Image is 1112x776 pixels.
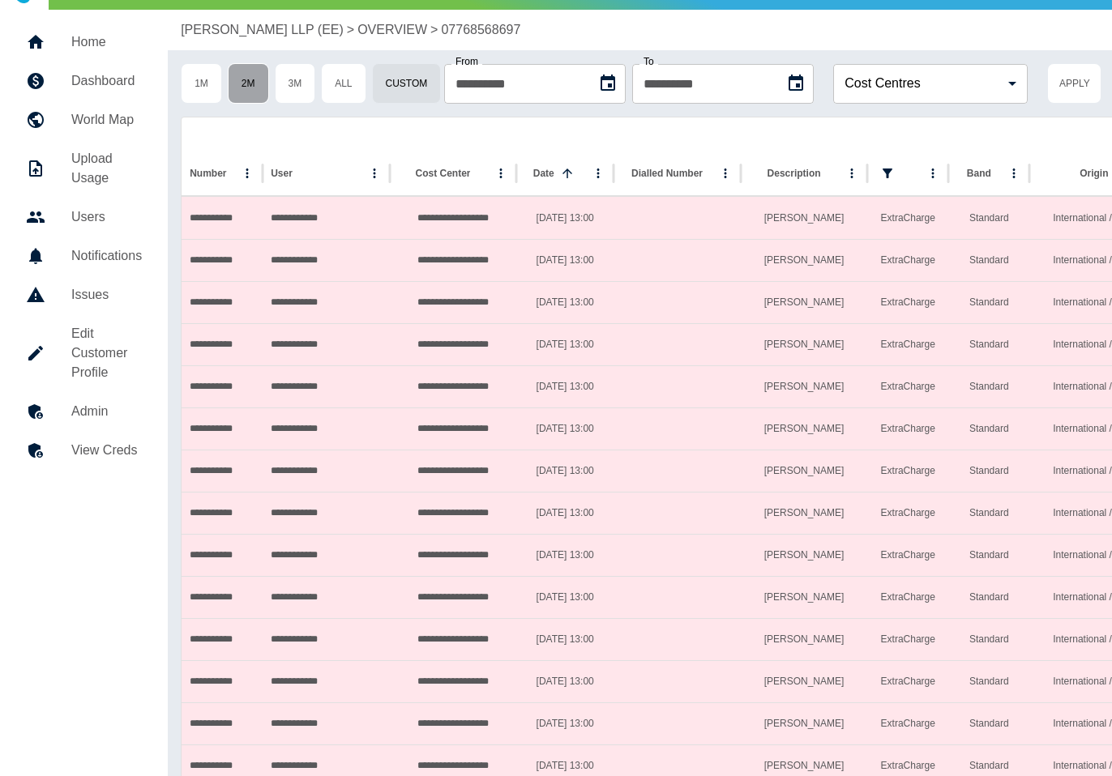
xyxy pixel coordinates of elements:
div: Date [533,168,554,179]
button: Band column menu [1003,162,1025,185]
div: 22/08/2025 13:00 [516,492,614,534]
a: Upload Usage [13,139,155,198]
button: Date column menu [587,162,609,185]
div: ExtraCharge [867,702,948,744]
a: Issues [13,275,155,314]
div: ExtraCharge [867,534,948,576]
div: Standard [948,660,1029,702]
h5: Admin [71,402,142,421]
div: Dialled Number [631,168,703,179]
div: Lorne Crerar [741,365,868,407]
a: OVERVIEW [357,20,427,40]
div: Cost Center [415,168,470,179]
div: 22/08/2025 13:00 [516,407,614,450]
div: Standard [948,702,1029,744]
div: ExtraCharge [867,660,948,702]
button: 1M [181,63,222,104]
div: 22/08/2025 13:00 [516,239,614,281]
div: Standard [948,323,1029,365]
a: Home [13,23,155,62]
div: Description [768,168,821,179]
h5: Upload Usage [71,149,142,188]
div: Lorne Crerar [741,492,868,534]
div: ExtraCharge [867,492,948,534]
h5: Notifications [71,246,142,266]
div: ExtraCharge [867,618,948,660]
h5: World Map [71,110,142,130]
div: Standard [948,534,1029,576]
a: Users [13,198,155,237]
h5: View Creds [71,441,142,460]
div: ExtraCharge [867,450,948,492]
button: Number column menu [236,162,259,185]
div: Standard [948,365,1029,407]
div: ExtraCharge [867,197,948,239]
div: Number [190,168,226,179]
div: Standard [948,492,1029,534]
a: 07768568697 [441,20,520,40]
div: Lorne Crerar [741,239,868,281]
div: Lorne Crerar [741,618,868,660]
div: Lorne Crerar [741,534,868,576]
div: Standard [948,239,1029,281]
div: 22/08/2025 13:00 [516,281,614,323]
div: Standard [948,450,1029,492]
button: Type column menu [922,162,944,185]
a: Edit Customer Profile [13,314,155,392]
button: Cost Center column menu [490,162,512,185]
a: Admin [13,392,155,431]
div: 22/08/2025 13:00 [516,323,614,365]
div: Lorne Crerar [741,197,868,239]
div: Lorne Crerar [741,407,868,450]
div: ExtraCharge [867,365,948,407]
button: 3M [275,63,316,104]
button: Dialled Number column menu [714,162,737,185]
div: ExtraCharge [867,407,948,450]
label: To [644,57,654,66]
h5: Edit Customer Profile [71,324,142,382]
div: User [271,168,293,179]
div: Standard [948,281,1029,323]
div: Standard [948,197,1029,239]
a: [PERSON_NAME] LLP (EE) [181,20,344,40]
div: Lorne Crerar [741,450,868,492]
label: From [455,57,478,66]
div: 1 active filter [876,162,899,185]
h5: Users [71,207,142,227]
div: Lorne Crerar [741,576,868,618]
div: 22/08/2025 13:00 [516,450,614,492]
div: Origin [1080,168,1108,179]
div: ExtraCharge [867,239,948,281]
button: Choose date, selected date is 23 Jul 2025 [592,67,624,100]
div: 22/08/2025 13:00 [516,365,614,407]
div: Standard [948,576,1029,618]
div: Band [967,168,991,179]
div: 22/08/2025 13:00 [516,660,614,702]
div: Lorne Crerar [741,323,868,365]
button: Sort [556,162,579,185]
a: Dashboard [13,62,155,100]
a: Notifications [13,237,155,275]
div: 22/08/2025 13:00 [516,702,614,744]
div: Standard [948,407,1029,450]
button: Show filters [876,162,899,185]
div: 22/08/2025 13:00 [516,197,614,239]
div: 22/08/2025 13:00 [516,534,614,576]
div: ExtraCharge [867,323,948,365]
div: ExtraCharge [867,281,948,323]
a: World Map [13,100,155,139]
div: 22/08/2025 13:00 [516,576,614,618]
button: All [321,63,366,104]
button: 2M [228,63,269,104]
p: > [430,20,438,40]
div: Lorne Crerar [741,281,868,323]
button: Choose date, selected date is 22 Aug 2025 [780,67,812,100]
button: Apply [1047,63,1101,104]
h5: Home [71,32,142,52]
div: 22/08/2025 13:00 [516,618,614,660]
button: User column menu [363,162,386,185]
div: Lorne Crerar [741,702,868,744]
